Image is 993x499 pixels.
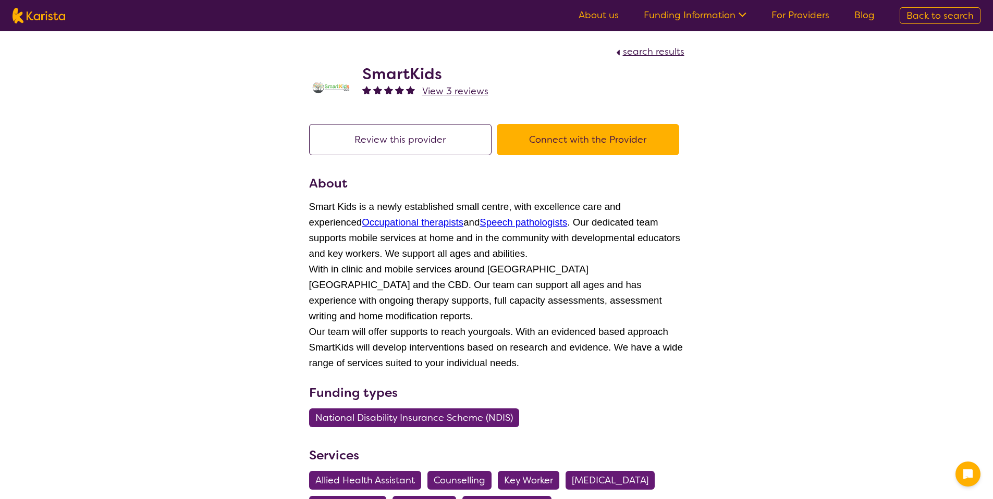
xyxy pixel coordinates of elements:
[434,471,485,490] span: Counselling
[362,85,371,94] img: fullstar
[309,383,684,402] h3: Funding types
[395,85,404,94] img: fullstar
[362,217,463,228] a: Occupational therapists
[384,85,393,94] img: fullstar
[309,201,680,259] span: Smart Kids is a newly established small centre, with excellence care and experienced and . Our de...
[309,446,684,465] h3: Services
[427,474,498,486] a: Counselling
[504,471,553,490] span: Key Worker
[497,133,684,146] a: Connect with the Provider
[406,85,415,94] img: fullstar
[309,81,351,95] img: ltnxvukw6alefghrqtzz.png
[315,471,415,490] span: Allied Health Assistant
[572,471,648,490] span: [MEDICAL_DATA]
[566,474,661,486] a: [MEDICAL_DATA]
[498,474,566,486] a: Key Worker
[13,8,65,23] img: Karista logo
[771,9,829,21] a: For Providers
[579,9,619,21] a: About us
[309,411,525,424] a: National Disability Insurance Scheme (NDIS)
[480,217,567,228] a: Speech pathologists
[487,326,510,337] span: goals
[497,124,679,155] button: Connect with the Provider
[900,7,980,24] a: Back to search
[623,45,684,58] span: search results
[315,408,513,427] span: National Disability Insurance Scheme (NDIS)
[309,474,427,486] a: Allied Health Assistant
[422,85,488,97] span: View 3 reviews
[309,326,487,337] span: Our team will offer supports to reach your
[373,85,382,94] img: fullstar
[309,133,497,146] a: Review this provider
[422,83,488,99] a: View 3 reviews
[309,326,683,368] span: . With an evidenced based approach SmartKids will develop interventions based on research and evi...
[309,264,662,321] span: With in clinic and mobile services around [GEOGRAPHIC_DATA] [GEOGRAPHIC_DATA] and the CBD. Our te...
[309,124,492,155] button: Review this provider
[644,9,746,21] a: Funding Information
[906,9,974,22] span: Back to search
[362,65,488,83] h2: SmartKids
[854,9,875,21] a: Blog
[614,45,684,58] a: search results
[309,174,684,193] h3: About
